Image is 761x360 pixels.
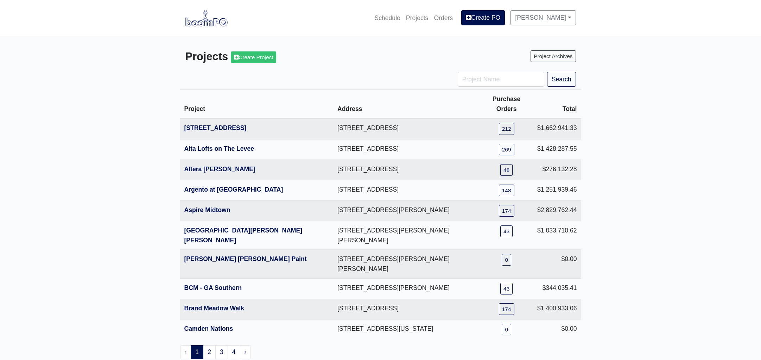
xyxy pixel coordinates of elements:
a: Next » [240,345,251,359]
h3: Projects [185,50,375,63]
a: Create PO [461,10,505,25]
a: 3 [215,345,228,359]
a: 0 [502,324,511,335]
button: Search [547,72,576,87]
a: 269 [499,144,514,155]
a: Project Archives [531,50,576,62]
span: 1 [191,345,203,359]
th: Address [333,90,480,119]
a: [PERSON_NAME] [PERSON_NAME] Paint [184,255,307,262]
td: [STREET_ADDRESS][PERSON_NAME] [333,278,480,299]
td: $2,829,762.44 [533,200,581,221]
a: Brand Meadow Walk [184,305,244,312]
th: Total [533,90,581,119]
a: 174 [499,205,514,217]
a: Projects [403,10,431,26]
td: $1,251,939.46 [533,180,581,200]
td: $0.00 [533,319,581,340]
a: [GEOGRAPHIC_DATA][PERSON_NAME][PERSON_NAME] [184,227,303,244]
img: boomPO [185,10,228,26]
td: [STREET_ADDRESS] [333,118,480,139]
a: Argento at [GEOGRAPHIC_DATA] [184,186,283,193]
a: 212 [499,123,514,135]
td: [STREET_ADDRESS][PERSON_NAME][PERSON_NAME] [333,250,480,278]
th: Purchase Orders [480,90,533,119]
th: Project [180,90,334,119]
a: 43 [500,283,513,294]
td: [STREET_ADDRESS][PERSON_NAME][PERSON_NAME] [333,221,480,250]
td: [STREET_ADDRESS] [333,139,480,160]
a: Aspire Midtown [184,206,230,213]
td: [STREET_ADDRESS][PERSON_NAME] [333,200,480,221]
a: Orders [431,10,456,26]
a: Camden Nations [184,325,233,332]
a: 174 [499,303,514,315]
td: [STREET_ADDRESS] [333,160,480,180]
input: Project Name [458,72,544,87]
a: 148 [499,185,514,196]
a: Alta Lofts on The Levee [184,145,254,152]
td: $1,662,941.33 [533,118,581,139]
td: $0.00 [533,250,581,278]
a: Create Project [231,51,276,63]
a: 2 [203,345,216,359]
td: $1,400,933.06 [533,299,581,319]
a: Schedule [372,10,403,26]
a: 0 [502,254,511,266]
a: 4 [228,345,240,359]
td: [STREET_ADDRESS] [333,299,480,319]
a: BCM - GA Southern [184,284,242,291]
a: 43 [500,225,513,237]
a: [STREET_ADDRESS] [184,124,247,131]
a: [PERSON_NAME] [510,10,576,25]
a: Altera [PERSON_NAME] [184,166,255,173]
td: $1,033,710.62 [533,221,581,250]
li: « Previous [180,345,191,359]
td: [STREET_ADDRESS][US_STATE] [333,319,480,340]
td: [STREET_ADDRESS] [333,180,480,200]
td: $276,132.28 [533,160,581,180]
td: $344,035.41 [533,278,581,299]
a: 48 [500,164,513,176]
td: $1,428,287.55 [533,139,581,160]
